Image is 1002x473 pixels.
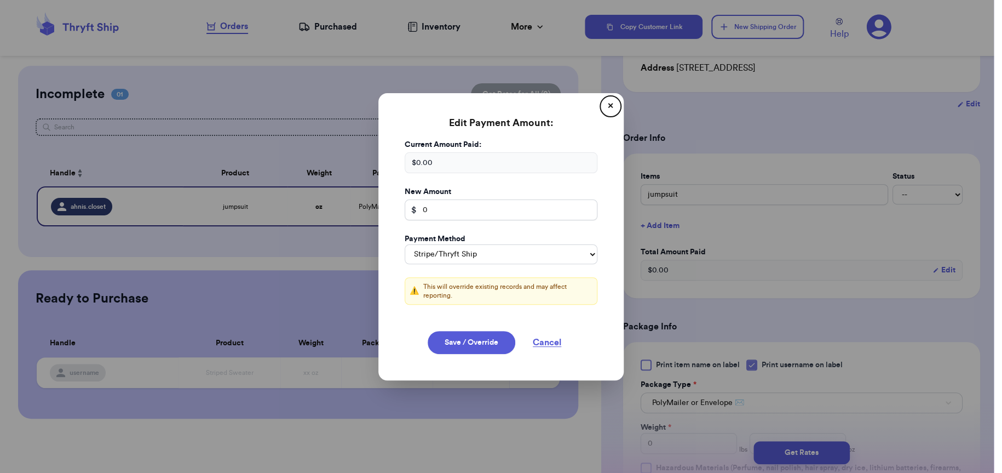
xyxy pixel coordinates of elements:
[411,203,417,216] span: $
[428,331,515,354] button: Save / Override
[391,106,611,139] h3: Edit Payment Amount:
[602,98,619,115] button: ✕
[520,331,574,354] button: Cancel
[405,186,597,197] label: New Amount
[405,233,465,244] label: Payment Method
[423,282,592,300] p: This will override existing records and may affect reporting.
[405,139,597,150] label: Current Amount Paid:
[410,286,419,297] span: ⚠️
[405,152,597,173] div: $ 0.00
